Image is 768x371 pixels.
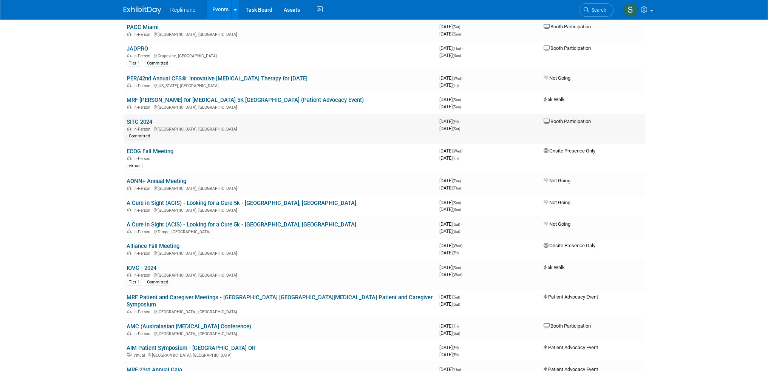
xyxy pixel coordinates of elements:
[453,32,461,36] span: (Sun)
[453,120,459,124] span: (Fri)
[127,243,179,249] a: Alliance Fall Meeting
[439,119,461,124] span: [DATE]
[133,127,153,132] span: In-Person
[127,331,131,335] img: In-Person Event
[460,345,461,350] span: -
[127,24,159,31] a: PACC Miami
[462,200,463,205] span: -
[439,126,460,131] span: [DATE]
[133,309,153,314] span: In-Person
[127,83,131,87] img: In-Person Event
[127,279,142,286] div: Tier 1
[461,24,462,29] span: -
[462,178,463,183] span: -
[127,251,131,255] img: In-Person Event
[127,82,433,88] div: [US_STATE], [GEOGRAPHIC_DATA]
[579,3,613,17] a: Search
[133,186,153,191] span: In-Person
[127,323,251,330] a: AMC (Australasian [MEDICAL_DATA] Conference)
[127,207,433,213] div: [GEOGRAPHIC_DATA], [GEOGRAPHIC_DATA]
[453,331,460,336] span: (Sat)
[453,76,462,80] span: (Wed)
[127,104,433,110] div: [GEOGRAPHIC_DATA], [GEOGRAPHIC_DATA]
[127,352,433,358] div: [GEOGRAPHIC_DATA], [GEOGRAPHIC_DATA]
[453,186,461,190] span: (Thu)
[453,201,461,205] span: (Sun)
[133,54,153,58] span: In-Person
[439,82,459,88] span: [DATE]
[453,83,459,88] span: (Fri)
[439,148,465,154] span: [DATE]
[439,31,461,37] span: [DATE]
[544,323,591,329] span: Booth Participation
[544,148,595,154] span: Onsite Presence Only
[544,265,565,270] span: 5k Walk
[439,330,460,336] span: [DATE]
[453,353,459,357] span: (Fri)
[127,133,152,140] div: Committed
[453,54,461,58] span: (Sun)
[133,32,153,37] span: In-Person
[127,229,131,233] img: In-Person Event
[439,265,463,270] span: [DATE]
[170,7,196,13] span: Replimune
[127,185,433,191] div: [GEOGRAPHIC_DATA], [GEOGRAPHIC_DATA]
[127,273,131,277] img: In-Person Event
[439,294,462,300] span: [DATE]
[439,250,459,256] span: [DATE]
[127,353,131,357] img: Virtual Event
[127,75,308,82] a: PER/42nd Annual CFS®: Innovative [MEDICAL_DATA] Therapy for [DATE]
[127,294,433,308] a: MRF Patient and Caregiver Meetings - [GEOGRAPHIC_DATA] [GEOGRAPHIC_DATA][MEDICAL_DATA] Patient an...
[453,149,462,153] span: (Wed)
[453,229,460,234] span: (Sat)
[439,24,462,29] span: [DATE]
[439,178,463,183] span: [DATE]
[460,119,461,124] span: -
[623,3,638,17] img: Suneel Kudaravalli
[127,126,433,132] div: [GEOGRAPHIC_DATA], [GEOGRAPHIC_DATA]
[544,200,570,205] span: Not Going
[133,251,153,256] span: In-Person
[439,345,461,350] span: [DATE]
[145,60,170,67] div: Committed
[544,119,591,124] span: Booth Participation
[127,200,356,206] a: A Cure in Sight (ACIS) - Looking for a Cure 5k - [GEOGRAPHIC_DATA], [GEOGRAPHIC_DATA]
[460,323,461,329] span: -
[127,250,433,256] div: [GEOGRAPHIC_DATA], [GEOGRAPHIC_DATA]
[127,127,131,131] img: In-Person Event
[453,208,461,212] span: (Sun)
[127,156,131,160] img: In-Person Event
[453,302,460,306] span: (Sat)
[127,54,131,57] img: In-Person Event
[461,294,462,300] span: -
[127,186,131,190] img: In-Person Event
[439,206,461,212] span: [DATE]
[127,105,131,109] img: In-Person Event
[464,243,465,248] span: -
[439,75,465,81] span: [DATE]
[133,229,153,234] span: In-Person
[127,32,131,36] img: In-Person Event
[439,185,461,191] span: [DATE]
[127,272,433,278] div: [GEOGRAPHIC_DATA], [GEOGRAPHIC_DATA]
[439,272,462,277] span: [DATE]
[462,97,463,102] span: -
[127,97,364,103] a: MRF [PERSON_NAME] for [MEDICAL_DATA] 5K [GEOGRAPHIC_DATA] (Patient Advocacy Event)
[439,323,461,329] span: [DATE]
[453,105,461,109] span: (Sun)
[127,309,131,313] img: In-Person Event
[544,45,591,51] span: Booth Participation
[127,52,433,58] div: Grapevine, [GEOGRAPHIC_DATA]
[439,155,459,161] span: [DATE]
[127,45,148,52] a: JADPRO
[439,228,460,234] span: [DATE]
[453,127,460,131] span: (Sat)
[133,331,153,336] span: In-Person
[133,208,153,213] span: In-Person
[133,105,153,110] span: In-Person
[453,273,462,277] span: (Wed)
[439,352,459,357] span: [DATE]
[589,7,606,13] span: Search
[127,228,433,234] div: Tempe, [GEOGRAPHIC_DATA]
[127,345,255,351] a: AIM Patient Symposium - [GEOGRAPHIC_DATA] OR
